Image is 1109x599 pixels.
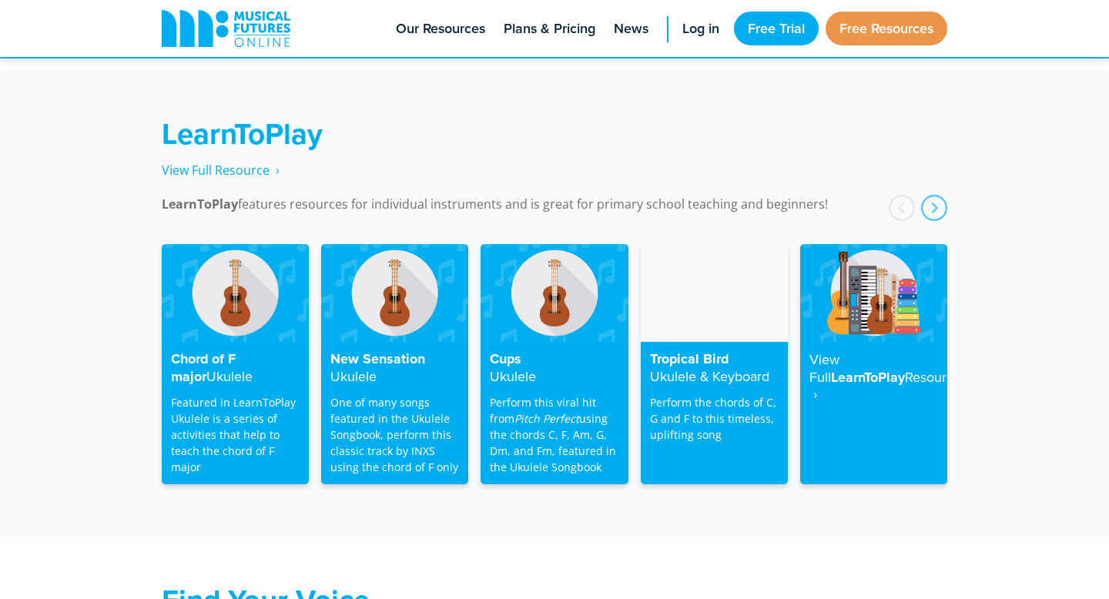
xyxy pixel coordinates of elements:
h4: Chord of F major [171,351,300,385]
p: Featured in LearnToPlay Ukulele is a series of activities that help to teach the chord of F major [171,394,300,475]
strong: LearnToPlay [162,196,238,212]
span: Log in [682,18,719,39]
p: One of many songs featured in the Ukulele Songbook, perform this classic track by INXS using the ... [330,394,459,475]
strong: Ukulele [206,366,253,386]
p: Perform the chords of C, G and F to this timeless, uplifting song [650,394,779,443]
div: prev [889,195,915,221]
a: Free Resources [826,12,947,45]
a: Free Trial [734,12,819,45]
h4: New Sensation [330,351,459,385]
a: New SensationUkulele One of many songs featured in the Ukulele Songbook, perform this classic tra... [321,244,468,484]
strong: View Full [809,350,839,387]
em: Pitch Perfect [514,411,579,426]
h4: LearnToPlay [809,351,938,403]
strong: Ukulele & Keyboard [650,366,769,386]
a: Tropical BirdUkulele & Keyboard Perform the chords of C, G and F to this timeless, uplifting song [641,244,788,484]
span: News [614,18,648,39]
h4: Tropical Bird [650,351,779,385]
a: Chord of F majorUkulele Featured in LearnToPlay Ukulele is a series of activities that help to te... [162,244,309,484]
div: next [921,195,947,221]
p: features resources for individual instruments and is great for primary school teaching and beginn... [162,195,947,213]
span: Our Resources [396,18,485,39]
span: Plans & Pricing [504,18,595,39]
a: View Full Resource‎‏‏‎ ‎ › [162,162,280,179]
strong: Ukulele [490,366,536,386]
strong: Resource ‎ › [809,367,961,404]
a: CupsUkulele Perform this viral hit fromPitch Perfectusing the chords C, F, Am, G, Dm, and Fm, fea... [481,244,628,484]
strong: Ukulele [330,366,377,386]
a: View FullLearnToPlayResource ‎ › [800,244,947,484]
p: Perform this viral hit from using the chords C, F, Am, G, Dm, and Fm, featured in the Ukulele Son... [490,394,618,475]
h4: Cups [490,351,618,385]
strong: LearnToPlay [162,112,323,155]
